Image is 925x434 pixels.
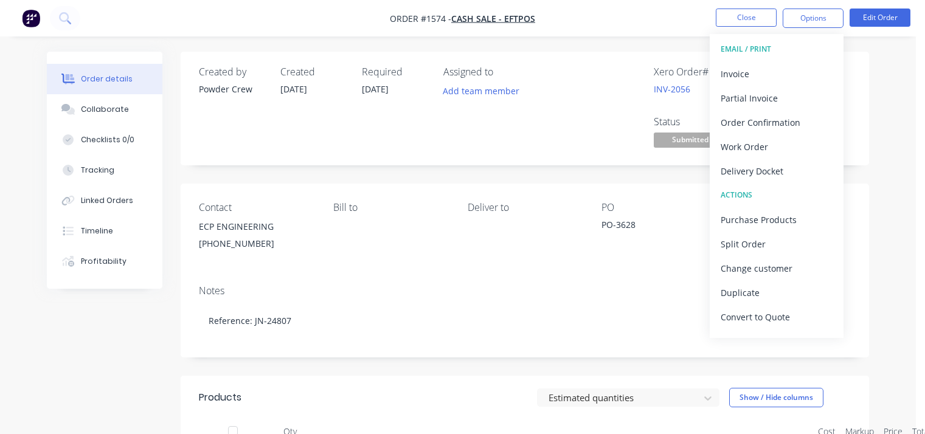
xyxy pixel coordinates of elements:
[199,218,314,257] div: ECP ENGINEERING[PHONE_NUMBER]
[199,285,851,297] div: Notes
[716,9,777,27] button: Close
[47,155,162,185] button: Tracking
[721,332,833,350] div: Archive
[81,165,114,176] div: Tracking
[850,9,910,27] button: Edit Order
[81,195,133,206] div: Linked Orders
[199,218,314,235] div: ECP ENGINEERING
[654,133,727,151] button: Submitted
[783,9,844,28] button: Options
[654,133,727,148] span: Submitted
[601,218,716,235] div: PO-3628
[81,104,129,115] div: Collaborate
[721,284,833,301] div: Duplicate
[199,202,314,213] div: Contact
[199,235,314,252] div: [PHONE_NUMBER]
[443,83,526,99] button: Add team member
[362,83,389,95] span: [DATE]
[468,202,583,213] div: Deliver to
[654,116,745,128] div: Status
[721,138,833,156] div: Work Order
[280,83,307,95] span: [DATE]
[721,65,833,83] div: Invoice
[81,256,126,267] div: Profitability
[81,226,113,236] div: Timeline
[437,83,526,99] button: Add team member
[721,114,833,131] div: Order Confirmation
[199,83,266,95] div: Powder Crew
[721,211,833,229] div: Purchase Products
[721,41,833,57] div: EMAIL / PRINT
[81,74,133,84] div: Order details
[47,246,162,277] button: Profitability
[22,9,40,27] img: Factory
[47,64,162,94] button: Order details
[280,66,347,78] div: Created
[390,13,451,24] span: Order #1574 -
[721,260,833,277] div: Change customer
[199,390,241,405] div: Products
[721,89,833,107] div: Partial Invoice
[654,83,690,95] a: INV-2056
[601,202,716,213] div: PO
[199,66,266,78] div: Created by
[47,125,162,155] button: Checklists 0/0
[47,185,162,216] button: Linked Orders
[721,162,833,180] div: Delivery Docket
[721,235,833,253] div: Split Order
[47,94,162,125] button: Collaborate
[721,308,833,326] div: Convert to Quote
[654,66,745,78] div: Xero Order #
[443,66,565,78] div: Assigned to
[333,202,448,213] div: Bill to
[451,13,535,24] a: Cash Sale - EFTPOS
[362,66,429,78] div: Required
[721,187,833,203] div: ACTIONS
[81,134,134,145] div: Checklists 0/0
[729,388,823,407] button: Show / Hide columns
[199,302,851,339] div: Reference: JN-24807
[47,216,162,246] button: Timeline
